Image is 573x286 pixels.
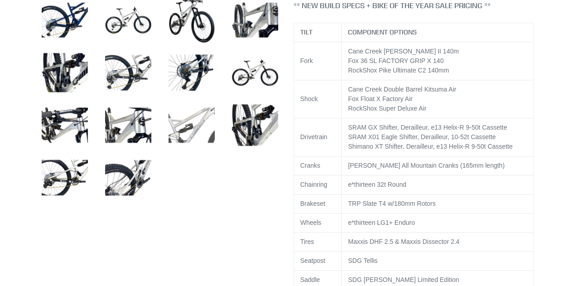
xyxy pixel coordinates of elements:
img: Load image into Gallery viewer, TILT - Complete Bike [230,100,280,150]
td: [PERSON_NAME] All Mountain Cranks (165mm length) [342,156,533,175]
td: Brakeset [294,194,342,213]
img: Load image into Gallery viewer, TILT - Complete Bike [40,153,90,203]
img: Load image into Gallery viewer, TILT - Complete Bike [167,100,217,150]
td: Tires [294,232,342,251]
td: e*thirteen 32t Round [342,175,533,194]
td: Shock [294,80,342,118]
td: TRP Slate T4 w/180mm Rotors [342,194,533,213]
th: COMPONENT OPTIONS [342,23,533,42]
td: Wheels [294,213,342,232]
img: Load image into Gallery viewer, TILT - Complete Bike [230,48,280,97]
img: Load image into Gallery viewer, TILT - Complete Bike [40,48,90,97]
img: Load image into Gallery viewer, TILT - Complete Bike [103,153,153,203]
img: Load image into Gallery viewer, TILT - Complete Bike [103,100,153,150]
td: Chainring [294,175,342,194]
td: Seatpost [294,251,342,270]
td: Cane Creek Double Barrel Kitsuma Air Fox Float X Factory Air RockShox Super Deluxe Air [342,80,533,118]
td: Maxxis DHF 2.5 & Maxxis Dissector 2.4 [342,232,533,251]
td: e*thirteen LG1+ Enduro [342,213,533,232]
td: Drivetrain [294,118,342,156]
td: SRAM GX Shifter, Derailleur, e13 Helix-R 9-50t Cassette SRAM X01 Eagle Shifter, Derailleur, 10-52... [342,118,533,156]
td: Cane Creek [PERSON_NAME] II 140m Fox 36 SL FACTORY GRIP X 140 RockShox Pike Ultimate C2 140mm [342,42,533,80]
td: Cranks [294,156,342,175]
img: Load image into Gallery viewer, TILT - Complete Bike [40,100,90,150]
h4: ** NEW BUILD SPECS + BIKE OF THE YEAR SALE PRICING ** [294,1,534,10]
td: Fork [294,42,342,80]
th: TILT [294,23,342,42]
img: Load image into Gallery viewer, TILT - Complete Bike [103,48,153,97]
img: Load image into Gallery viewer, TILT - Complete Bike [167,48,217,97]
td: SDG Tellis [342,251,533,270]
